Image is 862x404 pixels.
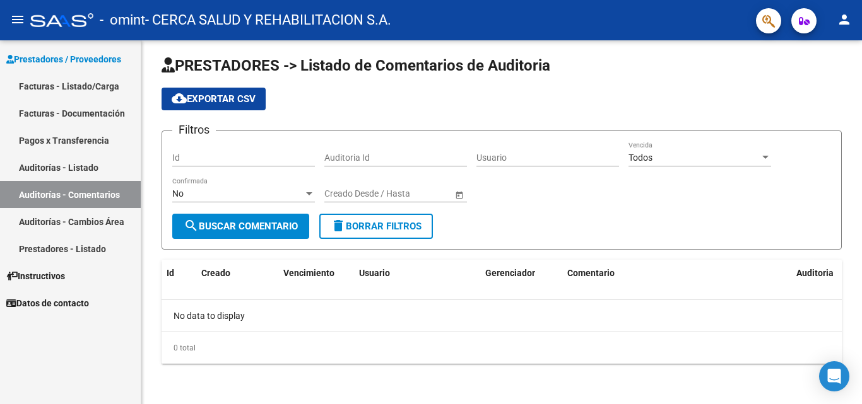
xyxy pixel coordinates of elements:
[791,260,842,287] datatable-header-cell: Auditoria
[331,218,346,233] mat-icon: delete
[145,6,391,34] span: - CERCA SALUD Y REHABILITACION S.A.
[172,188,184,199] span: No
[629,153,652,163] span: Todos
[167,268,174,278] span: Id
[278,260,354,287] datatable-header-cell: Vencimiento
[6,52,121,66] span: Prestadores / Proveedores
[324,188,363,199] input: Start date
[100,6,145,34] span: - omint
[6,296,89,310] span: Datos de contacto
[837,12,852,27] mat-icon: person
[319,214,433,239] button: Borrar Filtros
[562,260,791,287] datatable-header-cell: Comentario
[452,188,466,201] button: Open calendar
[567,268,615,278] span: Comentario
[485,268,535,278] span: Gerenciador
[796,268,834,278] span: Auditoria
[162,300,842,332] div: No data to display
[184,218,199,233] mat-icon: search
[162,57,550,74] span: PRESTADORES -> Listado de Comentarios de Auditoria
[172,121,216,139] h3: Filtros
[374,188,436,199] input: End date
[184,221,298,232] span: Buscar Comentario
[172,214,309,239] button: Buscar Comentario
[162,260,196,287] datatable-header-cell: Id
[162,88,266,110] button: Exportar CSV
[10,12,25,27] mat-icon: menu
[162,332,842,364] div: 0 total
[359,268,390,278] span: Usuario
[480,260,562,287] datatable-header-cell: Gerenciador
[354,260,480,287] datatable-header-cell: Usuario
[819,361,849,391] div: Open Intercom Messenger
[196,260,278,287] datatable-header-cell: Creado
[331,221,422,232] span: Borrar Filtros
[172,93,256,105] span: Exportar CSV
[283,268,334,278] span: Vencimiento
[6,269,65,283] span: Instructivos
[172,91,187,106] mat-icon: cloud_download
[201,268,230,278] span: Creado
